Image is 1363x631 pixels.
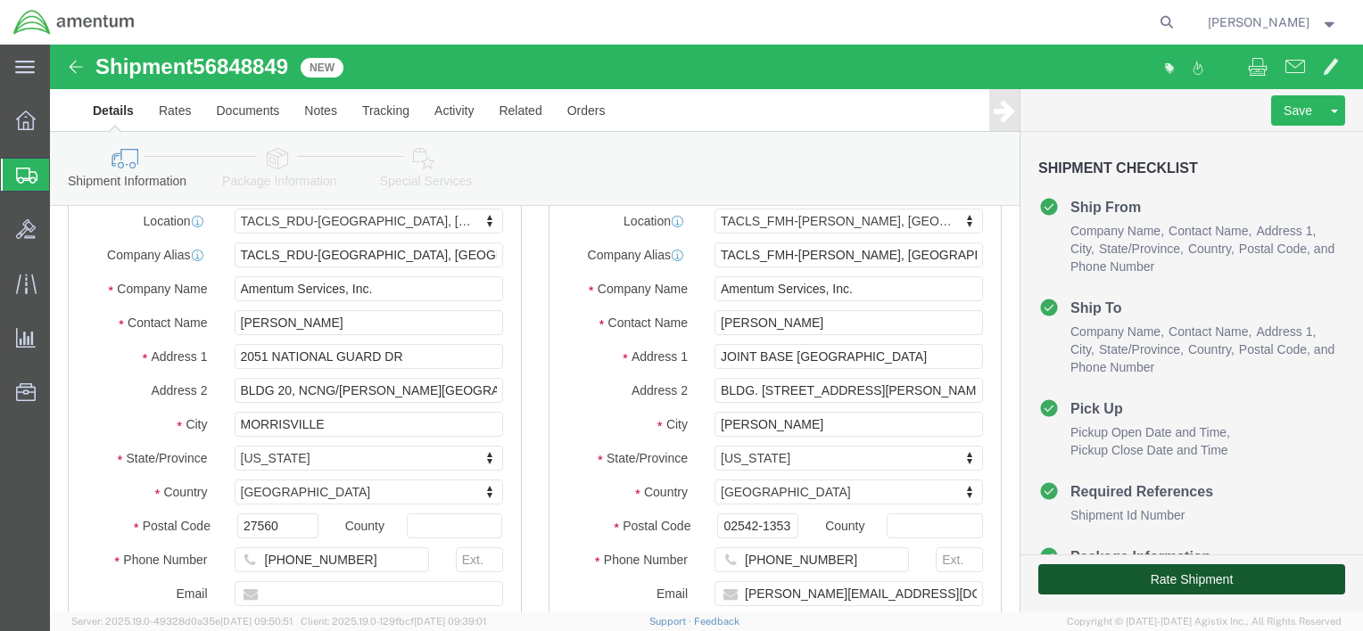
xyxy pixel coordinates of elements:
[12,9,136,36] img: logo
[220,616,293,627] span: [DATE] 09:50:51
[414,616,486,627] span: [DATE] 09:39:01
[1067,614,1342,629] span: Copyright © [DATE]-[DATE] Agistix Inc., All Rights Reserved
[50,45,1363,612] iframe: FS Legacy Container
[301,616,486,627] span: Client: 2025.19.0-129fbcf
[1208,12,1309,32] span: Francisco Talavera
[1207,12,1339,33] button: [PERSON_NAME]
[649,616,694,627] a: Support
[71,616,293,627] span: Server: 2025.19.0-49328d0a35e
[694,616,739,627] a: Feedback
